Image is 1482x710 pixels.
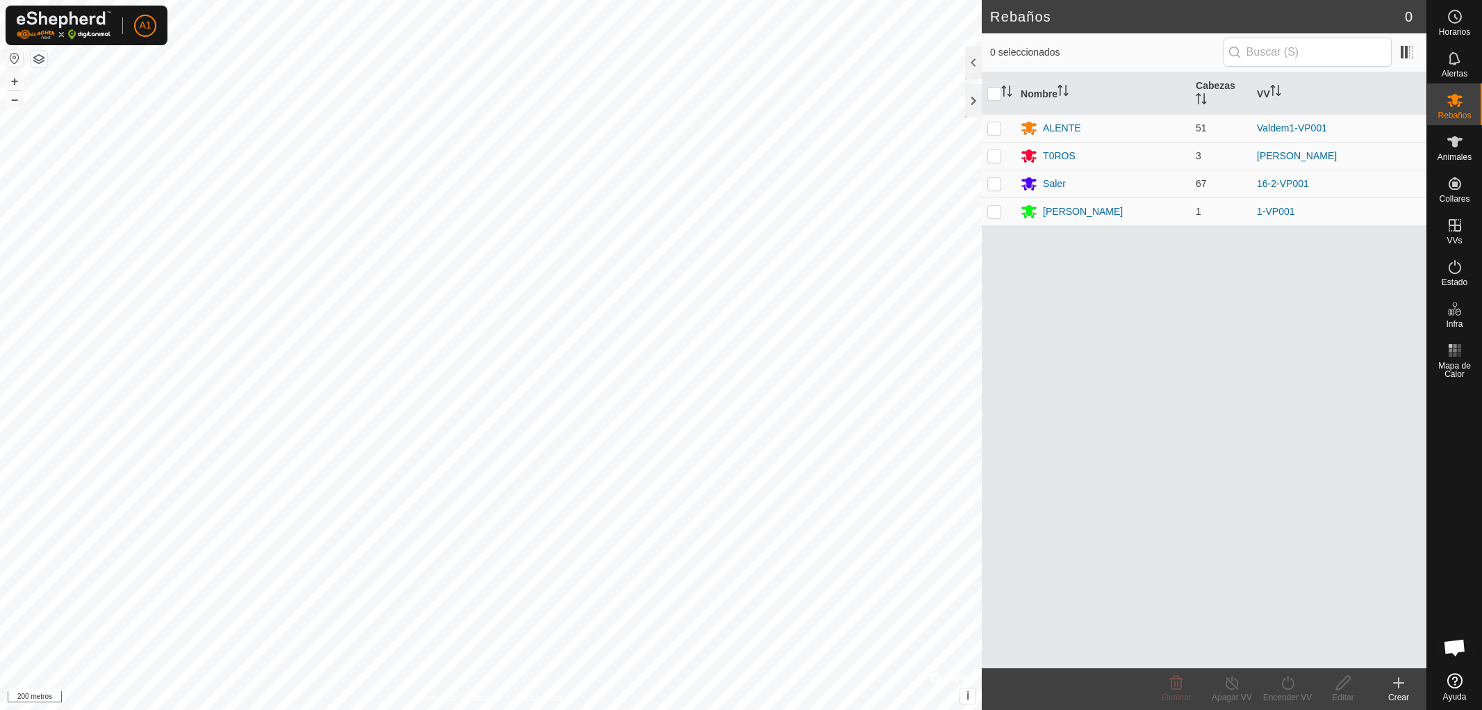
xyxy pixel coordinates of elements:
font: 0 seleccionados [990,47,1060,58]
font: Apagar VV [1212,693,1252,702]
font: Editar [1332,693,1353,702]
font: VVs [1447,236,1462,245]
font: Mapa de Calor [1438,361,1471,379]
button: – [6,91,23,108]
font: Encender VV [1263,693,1312,702]
a: Valdem1-VP001 [1257,122,1327,134]
img: Logotipo de Gallagher [17,11,111,40]
input: Buscar (S) [1224,38,1392,67]
font: Contáctenos [516,693,563,703]
a: Política de Privacidad [419,692,499,704]
button: Capas del Mapa [31,51,47,67]
font: Collares [1439,194,1469,204]
font: VV [1257,88,1270,99]
font: Alertas [1442,69,1467,79]
a: Contáctenos [516,692,563,704]
font: Infra [1446,319,1463,329]
font: + [11,74,19,88]
button: + [6,73,23,90]
p-sorticon: Activar para ordenar [1001,88,1012,99]
a: [PERSON_NAME] [1257,150,1337,161]
font: 3 [1196,150,1201,161]
button: i [960,688,975,704]
a: Ayuda [1427,668,1482,707]
font: Rebaños [1438,111,1471,120]
p-sorticon: Activar para ordenar [1270,87,1281,98]
font: Rebaños [990,9,1051,24]
font: Ayuda [1443,692,1467,702]
font: Horarios [1439,27,1470,37]
p-sorticon: Activar para ordenar [1196,95,1207,106]
font: i [966,690,969,702]
font: 51 [1196,122,1207,134]
font: Nombre [1021,88,1057,99]
a: 16-2-VP001 [1257,178,1309,189]
div: Chat abierto [1434,627,1476,668]
font: Saler [1043,178,1066,189]
font: – [11,92,18,106]
font: Estado [1442,277,1467,287]
font: ALENTE [1043,122,1080,134]
p-sorticon: Activar para ordenar [1057,87,1069,98]
font: A1 [139,19,151,31]
font: Animales [1438,152,1472,162]
font: Cabezas [1196,80,1235,91]
button: Restablecer Mapa [6,50,23,67]
font: Eliminar [1161,693,1191,702]
font: 1 [1196,206,1201,217]
a: 1-VP001 [1257,206,1294,217]
font: T0ROS [1043,150,1076,161]
font: Crear [1388,693,1409,702]
font: Política de Privacidad [419,693,499,703]
font: 67 [1196,178,1207,189]
font: 0 [1405,9,1413,24]
font: [PERSON_NAME] [1043,206,1123,217]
